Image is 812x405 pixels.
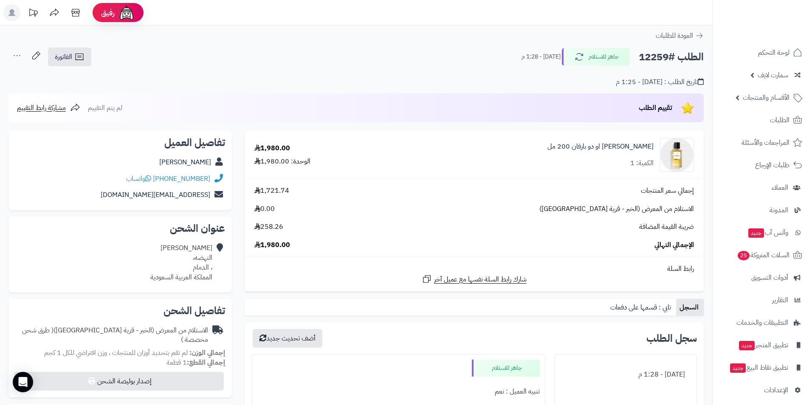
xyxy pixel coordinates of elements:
[253,329,322,348] button: أضف تحديث جديد
[254,222,283,232] span: 258.26
[742,137,789,149] span: المراجعات والأسئلة
[738,251,750,260] span: 25
[88,103,122,113] span: لم يتم التقييم
[562,48,630,66] button: جاهز للاستلام
[770,114,789,126] span: الطلبات
[15,326,208,345] div: الاستلام من المعرض (الخبر - قرية [GEOGRAPHIC_DATA])
[764,384,788,396] span: الإعدادات
[718,132,807,153] a: المراجعات والأسئلة
[639,103,672,113] span: تقييم الطلب
[660,138,694,172] img: 1712149396-9539824091166-90x90.webp
[718,335,807,355] a: تطبيق المتجرجديد
[101,8,115,18] span: رفيق
[254,157,310,166] div: الوحدة: 1,980.00
[547,142,654,152] a: [PERSON_NAME] او دو بارفان 200 مل
[772,294,788,306] span: التقارير
[254,204,275,214] span: 0.00
[730,363,746,373] span: جديد
[641,186,694,196] span: إجمالي سعر المنتجات
[718,290,807,310] a: التقارير
[254,240,290,250] span: 1,980.00
[14,372,224,391] button: إصدار بوليصة الشحن
[646,333,697,343] h3: سجل الطلب
[189,348,225,358] strong: إجمالي الوزن:
[153,174,210,184] a: [PHONE_NUMBER]
[718,177,807,198] a: العملاء
[44,348,188,358] span: لم تقم بتحديد أوزان للمنتجات ، وزن افتراضي للكل 1 كجم
[48,48,91,66] a: الفاتورة
[22,325,208,345] span: ( طرق شحن مخصصة )
[248,264,700,274] div: رابط السلة
[718,222,807,243] a: وآتس آبجديد
[758,47,789,59] span: لوحة التحكم
[472,360,540,377] div: جاهز للاستلام
[747,227,788,239] span: وآتس آب
[754,21,804,39] img: logo-2.png
[718,200,807,220] a: المدونة
[718,245,807,265] a: السلات المتروكة25
[422,274,527,284] a: شارك رابط السلة نفسها مع عميل آخر
[13,372,33,392] div: Open Intercom Messenger
[17,103,80,113] a: مشاركة رابط التقييم
[159,157,211,167] a: [PERSON_NAME]
[718,110,807,130] a: الطلبات
[150,243,212,282] div: [PERSON_NAME] النهضه، ، الدمام المملكة العربية السعودية
[654,240,694,250] span: الإجمالي النهائي
[118,4,135,21] img: ai-face.png
[656,31,693,41] span: العودة للطلبات
[616,77,704,87] div: تاريخ الطلب : [DATE] - 1:25 م
[434,275,527,284] span: شارك رابط السلة نفسها مع عميل آخر
[23,4,44,23] a: تحديثات المنصة
[15,306,225,316] h2: تفاصيل الشحن
[522,53,561,61] small: [DATE] - 1:28 م
[718,267,807,288] a: أدوات التسويق
[101,190,210,200] a: [EMAIL_ADDRESS][DOMAIN_NAME]
[738,339,788,351] span: تطبيق المتجر
[15,138,225,148] h2: تفاصيل العميل
[254,143,290,153] div: 1,980.00
[126,174,151,184] a: واتساب
[17,103,66,113] span: مشاركة رابط التقييم
[751,272,788,284] span: أدوات التسويق
[55,52,72,62] span: الفاتورة
[166,357,225,368] small: 1 قطعة
[254,186,289,196] span: 1,721.74
[739,341,755,350] span: جديد
[676,299,704,316] a: السجل
[718,42,807,63] a: لوحة التحكم
[770,204,788,216] span: المدونة
[656,31,704,41] a: العودة للطلبات
[737,249,789,261] span: السلات المتروكة
[639,48,704,66] h2: الطلب #12259
[718,155,807,175] a: طلبات الإرجاع
[15,223,225,233] h2: عنوان الشحن
[743,92,789,104] span: الأقسام والمنتجات
[772,182,788,194] span: العملاء
[257,383,540,400] div: تنبيه العميل : نعم
[539,204,694,214] span: الاستلام من المعرض (الخبر - قرية [GEOGRAPHIC_DATA])
[639,222,694,232] span: ضريبة القيمة المضافة
[187,357,225,368] strong: إجمالي القطع:
[758,69,788,81] span: سمارت لايف
[630,158,654,168] div: الكمية: 1
[718,312,807,333] a: التطبيقات والخدمات
[755,159,789,171] span: طلبات الإرجاع
[748,228,764,238] span: جديد
[718,357,807,378] a: تطبيق نقاط البيعجديد
[718,380,807,400] a: الإعدادات
[607,299,676,316] a: تابي : قسمها على دفعات
[560,366,691,383] div: [DATE] - 1:28 م
[729,362,788,374] span: تطبيق نقاط البيع
[736,317,788,329] span: التطبيقات والخدمات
